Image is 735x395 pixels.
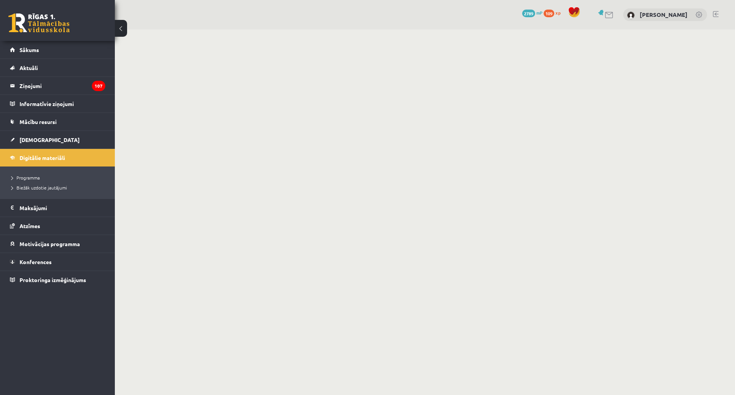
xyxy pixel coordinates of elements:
span: Aktuāli [20,64,38,71]
span: Atzīmes [20,222,40,229]
span: xp [555,10,560,16]
a: Mācību resursi [10,113,105,131]
a: Aktuāli [10,59,105,77]
span: 109 [544,10,554,17]
span: Biežāk uzdotie jautājumi [11,184,67,191]
a: Maksājumi [10,199,105,217]
span: Konferences [20,258,52,265]
span: Proktoringa izmēģinājums [20,276,86,283]
a: 109 xp [544,10,564,16]
i: 107 [92,81,105,91]
legend: Maksājumi [20,199,105,217]
a: [DEMOGRAPHIC_DATA] [10,131,105,149]
a: [PERSON_NAME] [640,11,688,18]
span: Sākums [20,46,39,53]
img: Viktorija Paņuhno [627,11,635,19]
span: 2789 [522,10,535,17]
a: Rīgas 1. Tālmācības vidusskola [8,13,70,33]
a: Ziņojumi107 [10,77,105,95]
a: Sākums [10,41,105,59]
span: [DEMOGRAPHIC_DATA] [20,136,80,143]
a: Proktoringa izmēģinājums [10,271,105,289]
span: Programma [11,175,40,181]
legend: Informatīvie ziņojumi [20,95,105,113]
a: Informatīvie ziņojumi [10,95,105,113]
a: Motivācijas programma [10,235,105,253]
a: Programma [11,174,107,181]
a: Atzīmes [10,217,105,235]
span: Digitālie materiāli [20,154,65,161]
a: 2789 mP [522,10,542,16]
legend: Ziņojumi [20,77,105,95]
a: Konferences [10,253,105,271]
span: Motivācijas programma [20,240,80,247]
span: mP [536,10,542,16]
a: Biežāk uzdotie jautājumi [11,184,107,191]
a: Digitālie materiāli [10,149,105,166]
span: Mācību resursi [20,118,57,125]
